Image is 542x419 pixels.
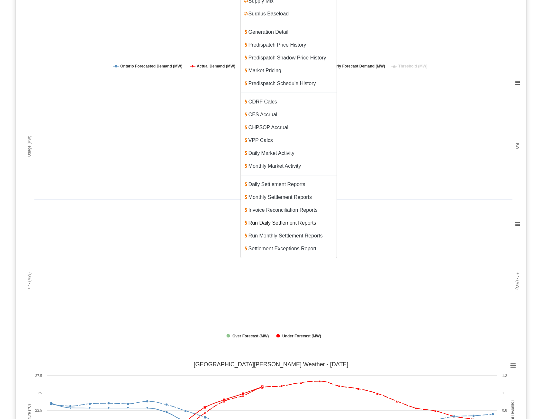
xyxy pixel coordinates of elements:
[241,64,337,77] a: Market Pricing
[241,39,337,51] a: Predispatch Price History
[282,334,321,338] tspan: Under Forecast (MW)
[241,242,337,255] a: Settlement Exceptions Report
[197,64,235,68] tspan: Actual Demand (MW)
[241,191,337,204] a: Monthly Settlement Reports
[241,95,337,108] a: CDRF Calcs
[27,136,32,156] tspan: Usage (KW)
[27,272,32,290] tspan: + / - (MW)
[319,64,385,68] tspan: IESO Hourly Forecast Demand (MW)
[241,77,337,90] a: Predispatch Schedule History
[241,160,337,173] a: Monthly Market Activity
[35,408,42,412] text: 22.5
[232,334,269,338] tspan: Over Forecast (MW)
[502,391,504,395] text: 1
[241,217,337,229] a: Run Daily Settlement Reports
[241,178,337,191] a: Daily Settlement Reports
[502,408,507,412] text: 0.8
[38,391,42,395] text: 25
[241,121,337,134] a: CHPSOP Accrual
[515,143,520,149] tspan: KW
[241,26,337,39] a: Generation Detail
[502,374,507,378] text: 1.2
[515,272,520,290] tspan: + / - (MW)
[241,7,337,20] a: Surplus Baseload
[398,64,428,68] tspan: Threshold (MW)
[35,374,42,378] text: 27.5
[241,51,337,64] a: Predispatch Shadow Price History
[241,204,337,217] a: Invoice Reconciliation Reports
[241,147,337,160] a: Daily Market Activity
[241,229,337,242] a: Run Monthly Settlement Reports
[241,108,337,121] a: CES Accrual
[120,64,182,68] tspan: Ontario Forecasted Demand (MW)
[241,134,337,147] a: VPP Calcs
[194,361,348,368] tspan: [GEOGRAPHIC_DATA][PERSON_NAME] Weather - [DATE]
